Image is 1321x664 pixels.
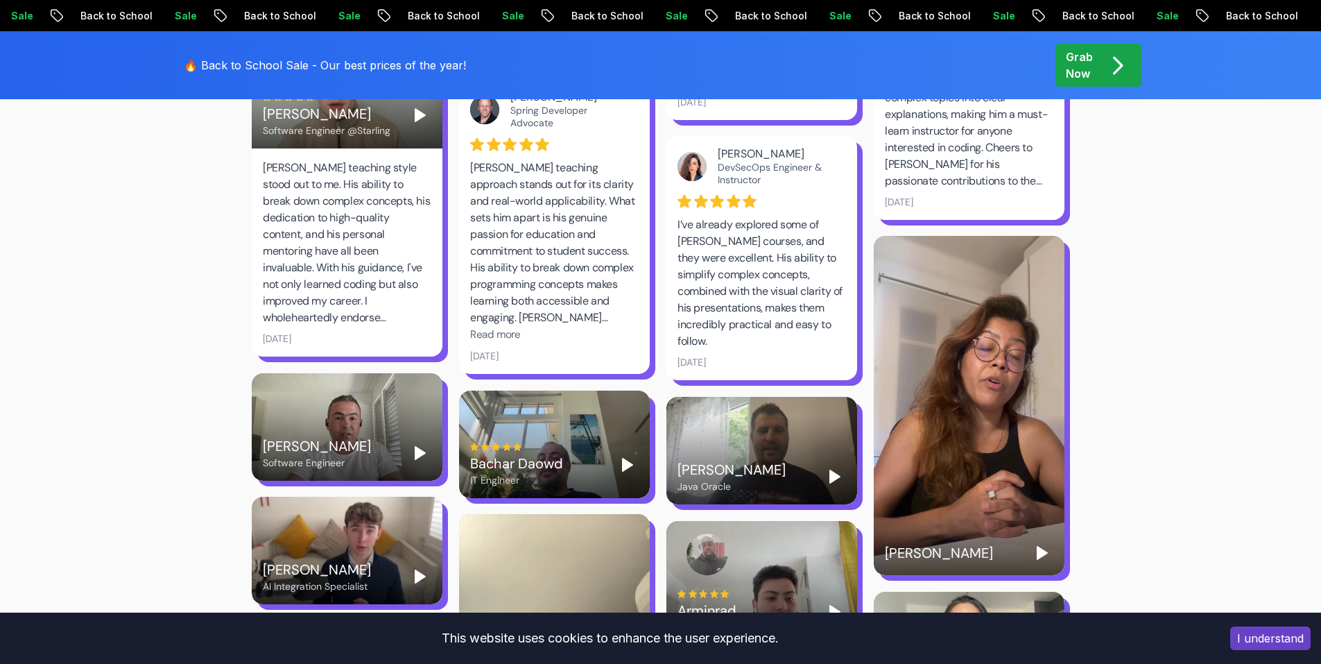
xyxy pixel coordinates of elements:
div: I’ve already explored some of [PERSON_NAME] courses, and they were excellent. His ability to simp... [677,216,846,350]
p: Back to School [395,9,489,23]
div: Bachar Daowd [470,454,563,473]
p: Back to School [1213,9,1307,23]
p: Sale [980,9,1024,23]
div: [DATE] [677,95,706,109]
button: Play [824,601,846,623]
button: Play [409,104,431,126]
div: DevSecOps Engineer & Instructor [718,161,835,186]
p: Back to School [231,9,325,23]
div: [DATE] [677,355,706,369]
p: Back to School [1049,9,1143,23]
div: [DATE] [470,349,499,363]
div: This website uses cookies to enhance the user experience. [10,623,1209,654]
p: Grab Now [1066,49,1093,82]
div: IT Engineer [470,473,563,487]
div: [PERSON_NAME] [885,543,993,563]
div: [DATE] [885,195,913,209]
p: Sale [653,9,697,23]
img: Dan Vega avatar [470,95,499,124]
p: Sale [489,9,533,23]
p: Back to School [886,9,980,23]
div: [PERSON_NAME] [677,460,786,479]
div: [PERSON_NAME] [263,104,390,124]
p: Sale [816,9,861,23]
span: Read more [470,327,521,341]
button: Play [824,466,846,488]
p: Sale [325,9,370,23]
button: Play [409,442,431,464]
button: Accept cookies [1230,627,1311,650]
div: Java Oracle [677,479,786,493]
div: [PERSON_NAME] [263,436,371,456]
div: AI Integration Specialist [263,579,371,593]
div: Software Engineer [263,456,371,470]
div: [PERSON_NAME] [263,560,371,579]
p: Back to School [722,9,816,23]
p: Sale [1143,9,1188,23]
div: Software Engineer @Starling [263,124,390,137]
button: Play [616,454,639,476]
div: An Exciting Learning Resource - [PERSON_NAME] courses are excellent, thoughtfully created, and sk... [885,23,1053,189]
p: Sale [162,9,206,23]
button: Play [409,565,431,588]
div: [PERSON_NAME] teaching style stood out to me. His ability to break down complex concepts, his ded... [263,160,431,326]
div: [PERSON_NAME] teaching approach stands out for its clarity and real-world applicability. What set... [470,160,639,326]
div: Arminrad [677,601,736,620]
a: Spring Developer Advocate [510,104,587,129]
p: Back to School [67,9,162,23]
div: [DATE] [263,332,291,346]
img: Assma Fadhli avatar [677,152,707,181]
button: Read more [470,327,521,343]
p: 🔥 Back to School Sale - Our best prices of the year! [184,57,466,74]
p: Back to School [558,9,653,23]
button: Play [1031,542,1053,564]
div: [PERSON_NAME] [718,147,835,161]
